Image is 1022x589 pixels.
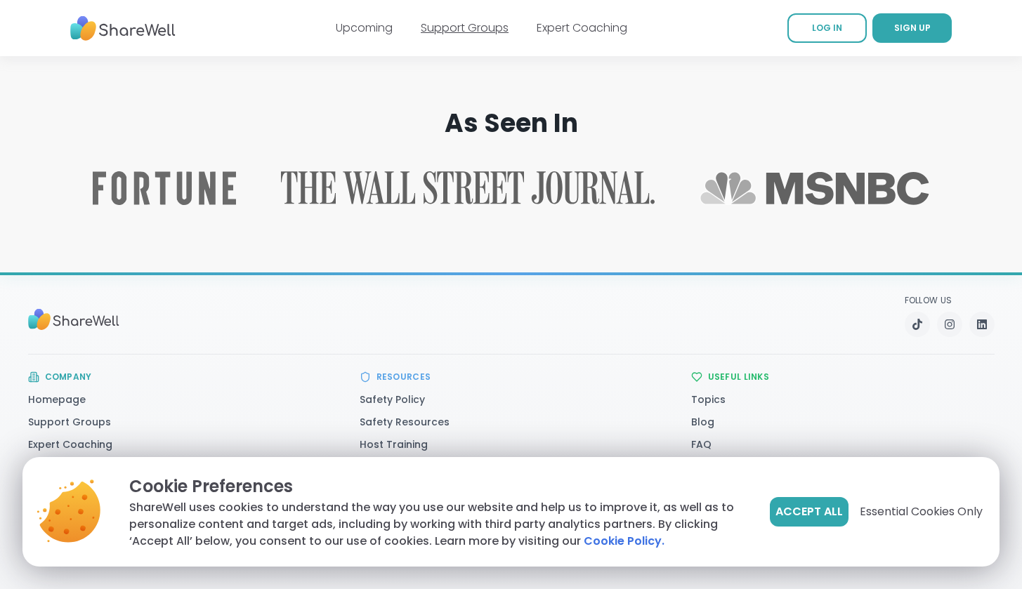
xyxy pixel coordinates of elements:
[45,371,92,383] h3: Company
[584,533,664,550] a: Cookie Policy.
[360,415,450,429] a: Safety Resources
[700,171,930,205] a: Read ShareWell coverage in MSNBC
[872,13,952,43] a: SIGN UP
[537,20,627,36] a: Expert Coaching
[129,474,747,499] p: Cookie Preferences
[691,415,714,429] a: Blog
[894,22,931,34] span: SIGN UP
[28,392,86,406] a: Homepage
[93,171,236,205] a: Read ShareWell coverage in Fortune
[17,110,1006,138] h2: As Seen In
[905,312,930,337] a: TikTok
[708,371,770,383] h3: Useful Links
[787,13,867,43] a: LOG IN
[281,171,655,205] img: The Wall Street Journal logo
[905,295,995,306] p: Follow Us
[28,437,112,451] a: Expert Coaching
[28,415,111,429] a: Support Groups
[860,503,983,520] span: Essential Cookies Only
[700,171,930,205] img: MSNBC logo
[376,371,431,383] h3: Resources
[421,20,509,36] a: Support Groups
[770,497,849,527] button: Accept All
[93,171,236,205] img: Fortune logo
[360,392,425,406] a: Safety Policy
[775,503,843,520] span: Accept All
[969,312,995,337] a: LinkedIn
[70,9,176,48] img: ShareWell Nav Logo
[360,437,428,451] a: Host Training
[28,302,119,337] img: Sharewell
[281,171,655,205] a: Read ShareWell coverage in The Wall Street Journal
[812,22,842,34] span: LOG IN
[691,392,726,406] a: Topics
[937,312,962,337] a: Instagram
[691,437,712,451] a: FAQ
[336,20,393,36] a: Upcoming
[129,499,747,550] p: ShareWell uses cookies to understand the way you use our website and help us to improve it, as we...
